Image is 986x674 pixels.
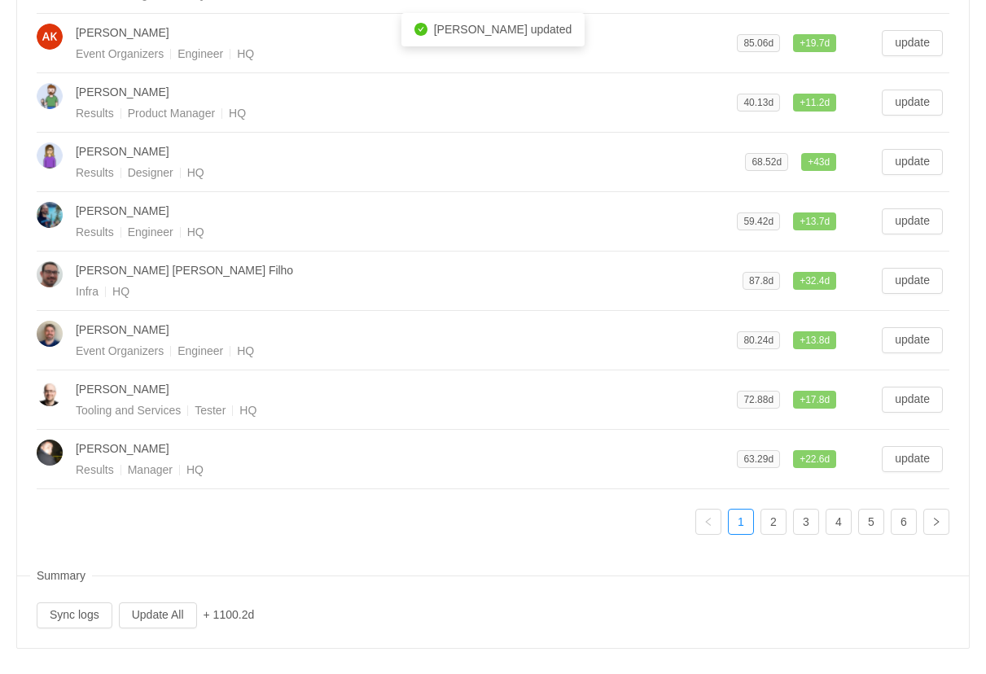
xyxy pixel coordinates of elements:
[128,225,187,239] span: Engineer
[752,156,782,168] span: 68.52d
[119,602,197,628] button: Update All
[800,37,805,49] span: +
[882,90,943,116] button: update
[703,517,713,527] i: icon: left
[793,94,836,112] span: 11.2d
[793,391,836,409] span: 17.8d
[76,107,128,120] span: Results
[882,208,943,234] button: update
[30,561,92,591] span: Summary
[76,225,128,239] span: Results
[793,331,836,349] span: 13.8d
[76,204,169,217] span: [PERSON_NAME]
[76,383,169,396] span: [PERSON_NAME]
[187,166,204,179] span: HQ
[743,216,773,227] span: 59.42d
[37,142,63,168] img: 24
[793,34,836,52] span: 19.7d
[76,344,177,357] span: Event Organizers
[239,404,256,417] span: HQ
[882,268,943,294] button: update
[882,387,943,413] button: update
[743,335,773,346] span: 80.24d
[37,261,63,287] img: 24
[195,404,239,417] span: Tester
[37,602,112,628] button: Sync logs
[760,509,787,535] li: 2
[743,37,773,49] span: 85.06d
[112,285,129,298] span: HQ
[76,85,169,98] span: [PERSON_NAME]
[826,510,851,534] a: 4
[177,344,237,357] span: Engineer
[37,380,63,406] img: 24
[743,394,773,405] span: 72.88d
[37,321,63,347] img: 24
[882,30,943,56] button: update
[229,107,246,120] span: HQ
[743,453,773,465] span: 63.29d
[923,509,949,535] li: Next Page
[128,166,187,179] span: Designer
[892,510,916,534] a: 6
[793,450,836,468] span: 22.6d
[434,23,572,36] span: [PERSON_NAME] updated
[37,83,63,109] img: 24
[76,404,195,417] span: Tooling and Services
[37,24,63,50] img: 3cac80ee37e145293f3a886338a7fe77
[76,264,293,277] span: [PERSON_NAME] [PERSON_NAME] Filho
[882,327,943,353] button: update
[800,453,805,465] span: +
[76,145,169,158] span: [PERSON_NAME]
[237,344,254,357] span: HQ
[859,510,883,534] a: 5
[801,153,836,171] span: 43d
[728,509,754,535] li: 1
[800,216,805,227] span: +
[76,166,128,179] span: Results
[76,442,169,455] span: [PERSON_NAME]
[76,463,128,476] span: Results
[76,26,169,39] span: [PERSON_NAME]
[76,285,112,298] span: Infra
[128,107,229,120] span: Product Manager
[794,510,818,534] a: 3
[882,446,943,472] button: update
[76,47,177,60] span: Event Organizers
[931,517,941,527] i: icon: right
[808,156,813,168] span: +
[695,509,721,535] li: Previous Page
[891,509,917,535] li: 6
[749,275,773,287] span: 87.8d
[414,23,427,36] i: icon: check-circle
[204,606,255,624] div: + 1100.2d
[826,509,852,535] li: 4
[882,149,943,175] button: update
[729,510,753,534] a: 1
[800,97,805,108] span: +
[177,47,237,60] span: Engineer
[76,323,169,336] span: [PERSON_NAME]
[186,463,204,476] span: HQ
[237,47,254,60] span: HQ
[858,509,884,535] li: 5
[800,335,805,346] span: +
[187,225,204,239] span: HQ
[793,509,819,535] li: 3
[128,463,186,476] span: Manager
[37,202,63,228] img: 24
[800,394,805,405] span: +
[743,97,773,108] span: 40.13d
[793,212,836,230] span: 13.7d
[37,440,63,466] img: 24
[761,510,786,534] a: 2
[793,272,836,290] span: 32.4d
[800,275,805,287] span: +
